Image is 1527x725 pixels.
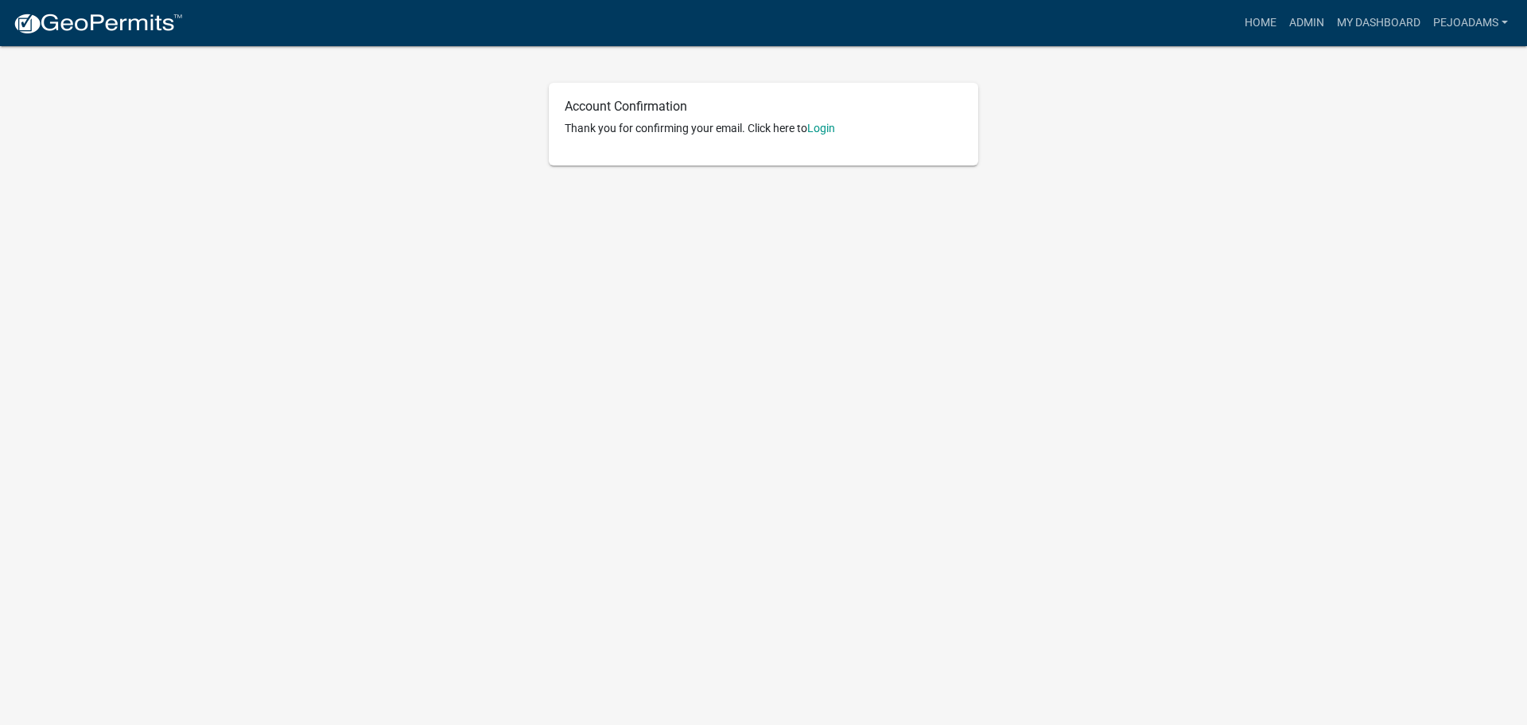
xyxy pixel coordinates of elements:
[807,122,835,134] a: Login
[565,99,962,114] h6: Account Confirmation
[565,120,962,137] p: Thank you for confirming your email. Click here to
[1331,8,1427,38] a: My Dashboard
[1427,8,1514,38] a: pejoadams
[1238,8,1283,38] a: Home
[1283,8,1331,38] a: Admin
